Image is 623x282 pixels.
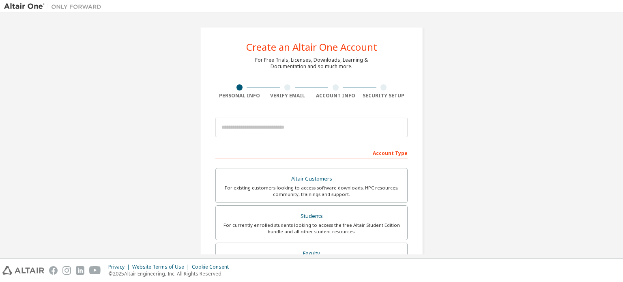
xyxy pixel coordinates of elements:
div: Students [221,211,402,222]
div: Cookie Consent [192,264,234,270]
div: Security Setup [360,93,408,99]
div: Altair Customers [221,173,402,185]
img: altair_logo.svg [2,266,44,275]
div: For currently enrolled students looking to access the free Altair Student Edition bundle and all ... [221,222,402,235]
div: Account Type [215,146,408,159]
img: linkedin.svg [76,266,84,275]
div: Verify Email [264,93,312,99]
img: Altair One [4,2,105,11]
div: For existing customers looking to access software downloads, HPC resources, community, trainings ... [221,185,402,198]
img: facebook.svg [49,266,58,275]
div: Website Terms of Use [132,264,192,270]
img: instagram.svg [62,266,71,275]
div: Create an Altair One Account [246,42,377,52]
div: Personal Info [215,93,264,99]
div: Faculty [221,248,402,259]
div: For Free Trials, Licenses, Downloads, Learning & Documentation and so much more. [255,57,368,70]
p: © 2025 Altair Engineering, Inc. All Rights Reserved. [108,270,234,277]
img: youtube.svg [89,266,101,275]
div: Account Info [311,93,360,99]
div: Privacy [108,264,132,270]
